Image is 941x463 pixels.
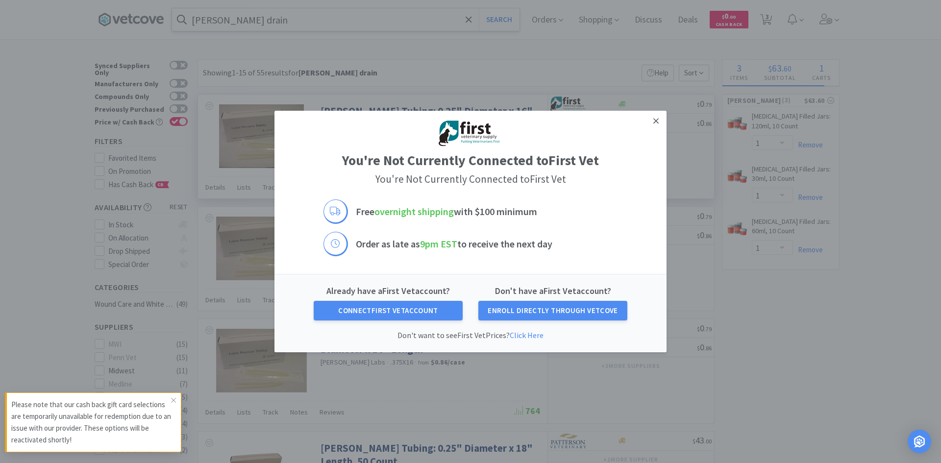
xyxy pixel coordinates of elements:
h1: You're Not Currently Connected to First Vet [323,149,618,171]
span: overnight shipping [374,205,454,218]
h3: Order as late as to receive the next day [356,236,618,252]
p: Don't want to see First Vet Prices? [314,330,627,341]
a: Click Here [510,330,544,340]
p: Please note that our cash back gift card selections are temporarily unavailable for redemption du... [11,399,171,446]
div: Open Intercom Messenger [908,430,931,453]
h2: You're Not Currently Connected to First Vet [323,171,618,188]
h6: Already have a First Vet account? [314,284,463,298]
h6: Don't have a First Vet account? [478,284,627,298]
h3: Free with $100 minimum [356,204,618,219]
button: Enroll Directly through Vetcove [478,301,627,320]
img: 67d67680309e4a0bb49a5ff0391dcc42_6.png [439,121,502,146]
span: 9pm EST [420,238,457,250]
button: ConnectFirst VetAccount [314,301,463,320]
